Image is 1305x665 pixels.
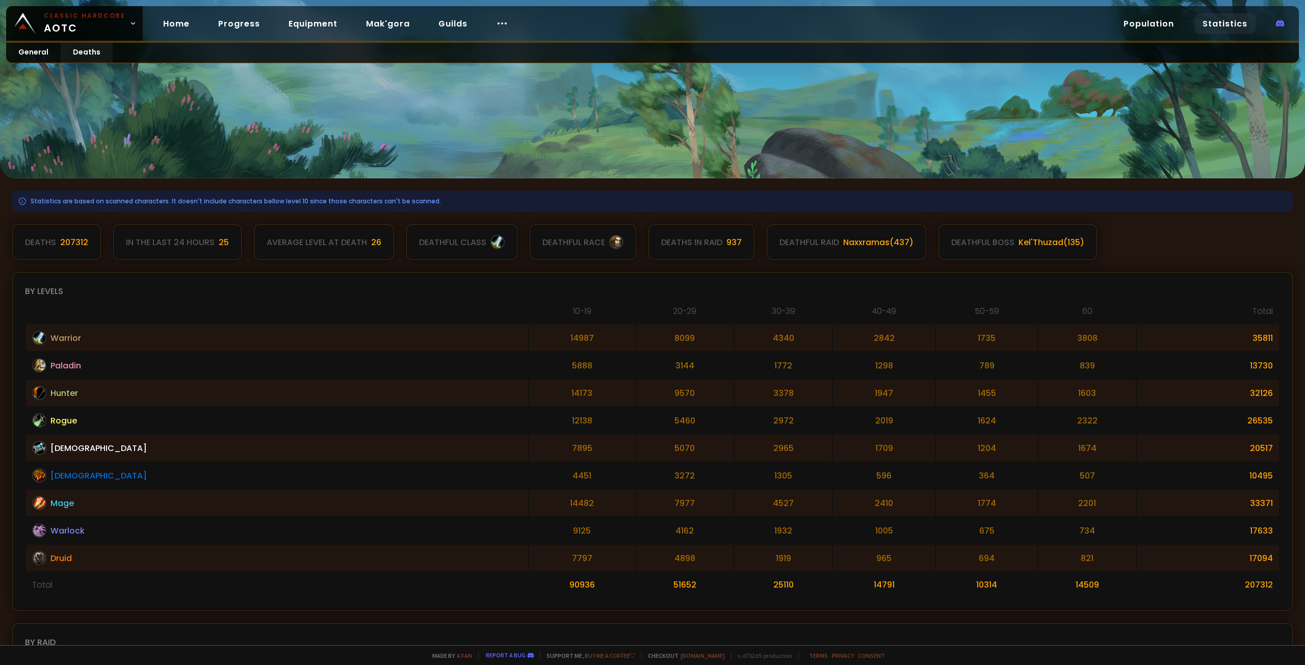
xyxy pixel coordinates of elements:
div: In the last 24 hours [126,236,215,249]
td: Total [26,572,528,597]
th: Total [1137,305,1279,324]
td: 7977 [636,490,734,516]
td: 14987 [529,325,635,351]
span: Made by [426,652,472,659]
td: 12138 [529,407,635,434]
div: deathful raid [779,236,839,249]
a: Terms [809,652,828,659]
a: General [6,43,61,63]
div: deathful boss [951,236,1014,249]
td: 7895 [529,435,635,461]
th: 20-29 [636,305,734,324]
a: Consent [858,652,885,659]
td: 2201 [1038,490,1136,516]
td: 5070 [636,435,734,461]
a: Population [1115,13,1182,34]
td: 4162 [636,517,734,544]
span: [DEMOGRAPHIC_DATA] [50,442,147,455]
a: [DOMAIN_NAME] [681,652,725,659]
td: 789 [936,352,1038,379]
span: v. d752d5 - production [731,652,792,659]
td: 10495 [1137,462,1279,489]
th: 10-19 [529,305,635,324]
td: 17094 [1137,545,1279,571]
td: 694 [936,545,1038,571]
div: deathful class [419,236,486,249]
span: Druid [50,552,72,565]
span: Rogue [50,414,77,427]
a: Buy me a coffee [585,652,635,659]
div: 937 [726,236,742,249]
td: 675 [936,517,1038,544]
td: 2972 [735,407,832,434]
span: Hunter [50,387,78,400]
td: 8099 [636,325,734,351]
td: 965 [833,545,935,571]
td: 14482 [529,490,635,516]
span: Warrior [50,332,81,344]
td: 507 [1038,462,1136,489]
span: Checkout [641,652,725,659]
td: 33371 [1137,490,1279,516]
td: 1624 [936,407,1038,434]
a: Privacy [832,652,854,659]
td: 10314 [936,572,1038,597]
span: AOTC [44,11,125,36]
td: 2410 [833,490,935,516]
td: 4451 [529,462,635,489]
td: 25110 [735,572,832,597]
td: 1709 [833,435,935,461]
a: Classic HardcoreAOTC [6,6,143,41]
td: 20517 [1137,435,1279,461]
td: 14509 [1038,572,1136,597]
td: 4898 [636,545,734,571]
td: 4340 [735,325,832,351]
span: Support me, [540,652,635,659]
div: Naxxramas ( 437 ) [843,236,913,249]
td: 1305 [735,462,832,489]
th: 50-59 [936,305,1038,324]
td: 3808 [1038,325,1136,351]
td: 5888 [529,352,635,379]
th: 40-49 [833,305,935,324]
td: 17633 [1137,517,1279,544]
td: 1005 [833,517,935,544]
td: 1919 [735,545,832,571]
div: 26 [371,236,381,249]
th: 30-39 [735,305,832,324]
td: 32126 [1137,380,1279,406]
a: Deaths [61,43,113,63]
td: 3144 [636,352,734,379]
div: Kel'Thuzad ( 135 ) [1019,236,1084,249]
td: 2019 [833,407,935,434]
td: 1735 [936,325,1038,351]
td: 90936 [529,572,635,597]
div: Average level at death [267,236,367,249]
td: 13730 [1137,352,1279,379]
td: 839 [1038,352,1136,379]
a: a fan [457,652,472,659]
td: 26535 [1137,407,1279,434]
a: Home [155,13,198,34]
td: 7797 [529,545,635,571]
td: 1204 [936,435,1038,461]
td: 14791 [833,572,935,597]
td: 3272 [636,462,734,489]
td: 1455 [936,380,1038,406]
td: 596 [833,462,935,489]
a: Statistics [1194,13,1256,34]
a: Progress [210,13,268,34]
td: 2842 [833,325,935,351]
td: 1772 [735,352,832,379]
th: 60 [1038,305,1136,324]
td: 3378 [735,380,832,406]
a: Equipment [280,13,346,34]
div: Deaths [25,236,56,249]
td: 9125 [529,517,635,544]
td: 5460 [636,407,734,434]
td: 51652 [636,572,734,597]
div: Deaths in raid [661,236,722,249]
td: 1298 [833,352,935,379]
a: Report a bug [486,651,526,659]
td: 1674 [1038,435,1136,461]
